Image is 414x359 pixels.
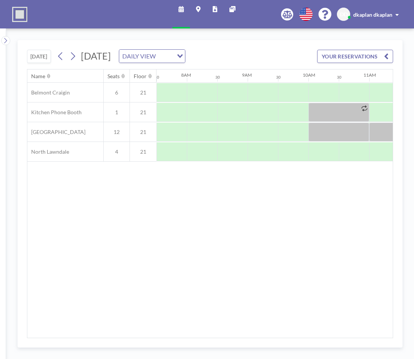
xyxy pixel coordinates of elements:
input: Search for option [158,51,172,61]
span: 21 [130,89,156,96]
span: 12 [104,129,130,135]
div: 11AM [363,72,376,78]
span: [GEOGRAPHIC_DATA] [27,129,85,135]
div: Name [31,73,45,80]
span: Kitchen Phone Booth [27,109,82,116]
span: 21 [130,109,156,116]
div: Floor [134,73,147,80]
span: 6 [104,89,130,96]
span: 21 [130,148,156,155]
div: Seats [107,73,120,80]
span: DAILY VIEW [121,51,157,61]
div: 30 [276,75,281,80]
div: 8AM [181,72,191,78]
button: [DATE] [27,50,51,63]
span: [DATE] [81,50,111,61]
span: dkaplan dkaplan [353,11,392,18]
div: 30 [337,75,341,80]
span: North Lawndale [27,148,69,155]
div: 30 [155,75,159,80]
div: 10AM [303,72,315,78]
div: 30 [215,75,220,80]
img: organization-logo [12,7,27,22]
span: DD [340,11,348,18]
div: Search for option [119,50,185,63]
div: 9AM [242,72,252,78]
span: 4 [104,148,130,155]
button: YOUR RESERVATIONS [317,50,393,63]
span: Belmont Craigin [27,89,70,96]
span: 21 [130,129,156,135]
span: 1 [104,109,130,116]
